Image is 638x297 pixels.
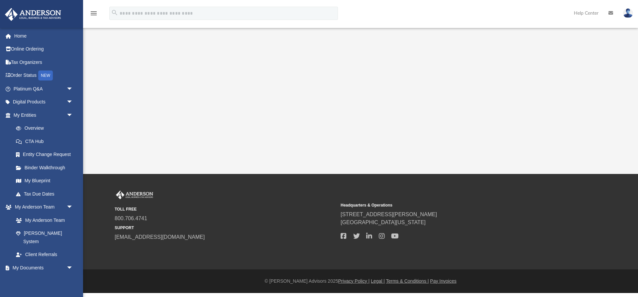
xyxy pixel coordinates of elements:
[9,161,83,174] a: Binder Walkthrough
[115,206,336,212] small: TOLL FREE
[115,216,147,221] a: 800.706.4741
[5,201,80,214] a: My Anderson Teamarrow_drop_down
[3,8,63,21] img: Anderson Advisors Platinum Portal
[66,82,80,96] span: arrow_drop_down
[9,214,76,227] a: My Anderson Team
[90,9,98,17] i: menu
[115,225,336,231] small: SUPPORT
[341,202,562,208] small: Headquarters & Operations
[9,148,83,161] a: Entity Change Request
[66,95,80,109] span: arrow_drop_down
[430,278,456,284] a: Pay Invoices
[341,212,437,217] a: [STREET_ADDRESS][PERSON_NAME]
[9,248,80,261] a: Client Referrals
[386,278,429,284] a: Terms & Conditions |
[5,95,83,109] a: Digital Productsarrow_drop_down
[623,8,633,18] img: User Pic
[341,220,426,225] a: [GEOGRAPHIC_DATA][US_STATE]
[5,43,83,56] a: Online Ordering
[9,135,83,148] a: CTA Hub
[115,191,155,199] img: Anderson Advisors Platinum Portal
[66,201,80,214] span: arrow_drop_down
[338,278,370,284] a: Privacy Policy |
[5,82,83,95] a: Platinum Q&Aarrow_drop_down
[9,122,83,135] a: Overview
[9,187,83,201] a: Tax Due Dates
[5,56,83,69] a: Tax Organizers
[111,9,118,16] i: search
[5,29,83,43] a: Home
[115,234,205,240] a: [EMAIL_ADDRESS][DOMAIN_NAME]
[9,174,80,188] a: My Blueprint
[9,227,80,248] a: [PERSON_NAME] System
[90,13,98,17] a: menu
[371,278,385,284] a: Legal |
[5,261,80,274] a: My Documentsarrow_drop_down
[66,108,80,122] span: arrow_drop_down
[9,274,76,288] a: Box
[5,108,83,122] a: My Entitiesarrow_drop_down
[66,261,80,275] span: arrow_drop_down
[83,278,638,285] div: © [PERSON_NAME] Advisors 2025
[38,71,53,80] div: NEW
[5,69,83,82] a: Order StatusNEW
